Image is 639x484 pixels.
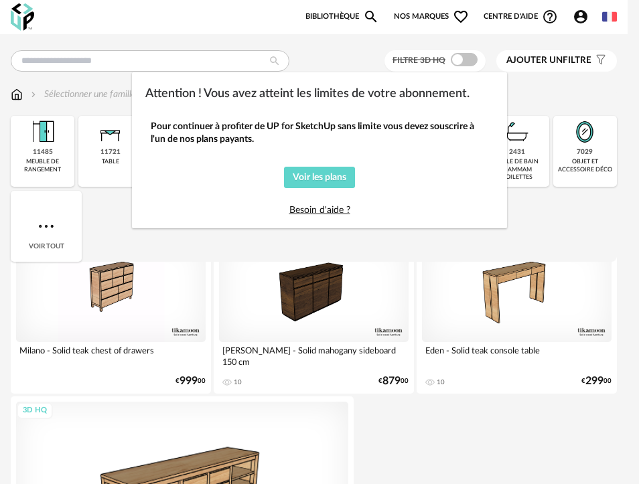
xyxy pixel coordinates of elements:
[145,88,470,100] span: Attention ! Vous avez atteint les limites de votre abonnement.
[284,167,356,188] button: Voir les plans
[151,120,488,145] div: Pour continuer à profiter de UP for SketchUp sans limite vous devez souscrire à l'un de nos plans...
[132,72,507,228] div: dialog
[289,206,350,215] a: Besoin d'aide ?
[293,173,346,182] span: Voir les plans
